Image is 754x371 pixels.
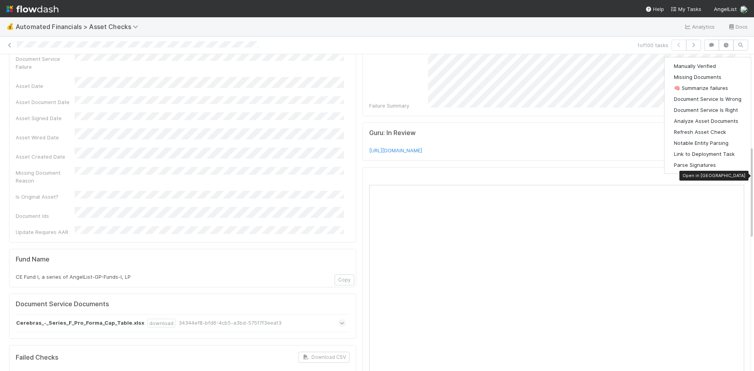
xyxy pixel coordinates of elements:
[664,104,751,115] button: Document Service Is Right
[335,274,354,285] button: Copy
[664,71,751,82] button: Missing Documents
[16,153,75,161] div: Asset Created Date
[16,354,59,362] h5: Failed Checks
[16,169,75,185] div: Missing Document Reason
[16,114,75,122] div: Asset Signed Date
[664,159,751,170] button: Parse Signatures
[16,274,131,280] span: CE Fund I, a series of AngelList-GP-Funds-I, LP
[6,2,59,16] img: logo-inverted-e16ddd16eac7371096b0.svg
[298,352,350,363] button: Download CSV
[664,115,751,126] button: Analyze Asset Documents
[16,193,75,201] div: Is Original Asset?
[369,102,428,110] div: Failure Summary
[149,320,174,326] a: download
[16,319,144,327] strong: Cerebras_-_Series_F_Pro_Forma_Cap_Table.xlsx
[179,319,282,327] div: 34344ef8-bfd6-4cb5-a3bd-575f7f3eea13
[16,300,350,308] h5: Document Service Documents
[16,23,142,31] span: Automated Financials > Asset Checks
[369,147,422,154] a: [URL][DOMAIN_NAME]
[684,22,715,31] a: Analytics
[670,6,701,12] span: My Tasks
[16,256,350,263] h5: Fund Name
[16,212,75,220] div: Document Ids
[728,22,748,31] a: Docs
[16,228,75,236] div: Update Requires AAR
[6,23,14,30] span: 💰
[637,41,668,49] span: 1 of 100 tasks
[714,6,737,12] span: AngelList
[664,60,751,71] button: Manually Verified
[664,126,751,137] button: Refresh Asset Check
[670,5,701,13] a: My Tasks
[645,5,664,13] div: Help
[16,98,75,106] div: Asset Document Date
[740,5,748,13] img: avatar_99e80e95-8f0d-4917-ae3c-b5dad577a2b5.png
[664,137,751,148] button: Notable Entity Parsing
[664,82,751,93] button: 🧠 Summarize failures
[664,148,751,159] button: Link to Deployment Task
[16,55,75,71] div: Document Service Failure
[16,133,75,141] div: Asset Wired Date
[369,129,744,137] h5: Guru: In Review
[16,82,75,90] div: Asset Date
[664,93,751,104] button: Document Service Is Wrong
